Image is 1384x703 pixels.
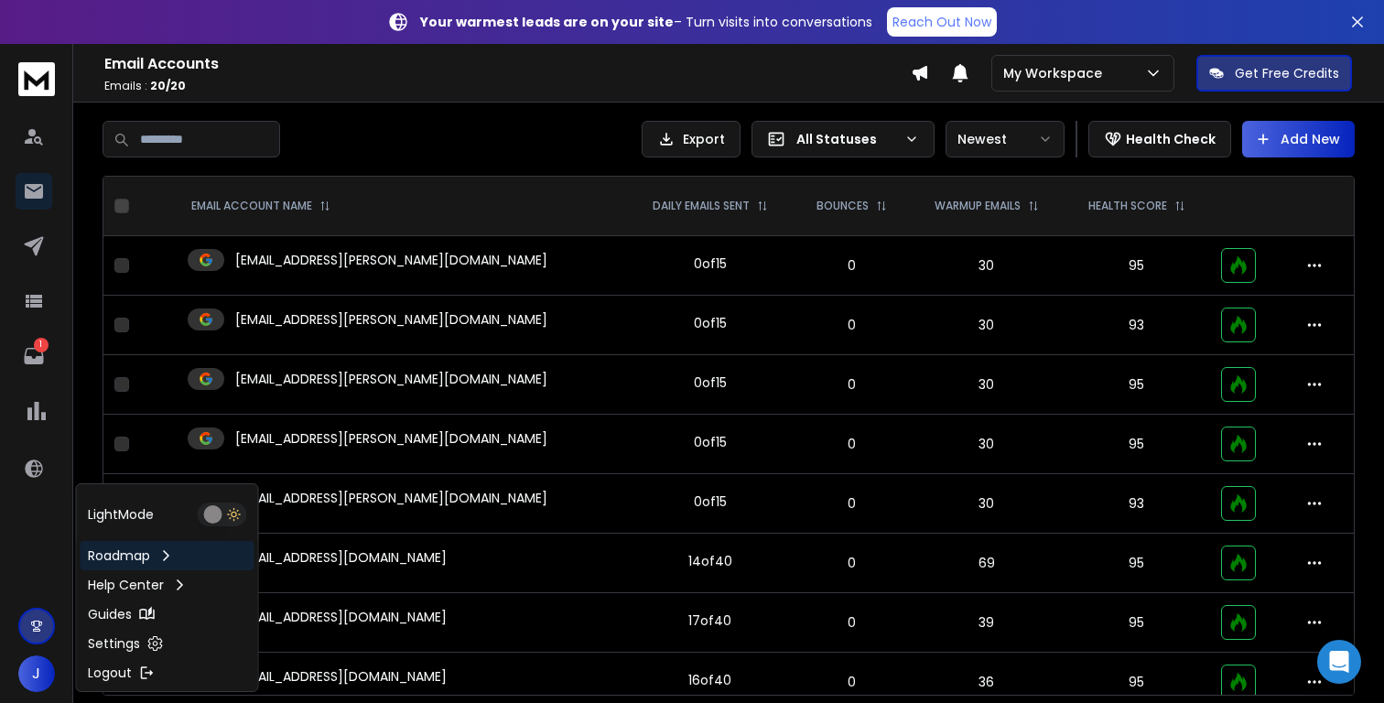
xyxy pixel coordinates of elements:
[887,7,997,37] a: Reach Out Now
[18,655,55,692] button: J
[694,433,727,451] div: 0 of 15
[805,494,898,513] p: 0
[1064,236,1210,296] td: 95
[1088,199,1167,213] p: HEALTH SCORE
[694,314,727,332] div: 0 of 15
[946,121,1065,157] button: Newest
[1088,121,1231,157] button: Health Check
[235,370,547,388] p: [EMAIL_ADDRESS][PERSON_NAME][DOMAIN_NAME]
[235,310,547,329] p: [EMAIL_ADDRESS][PERSON_NAME][DOMAIN_NAME]
[1064,415,1210,474] td: 95
[81,600,254,629] a: Guides
[34,338,49,352] p: 1
[16,338,52,374] a: 1
[104,79,911,93] p: Emails :
[909,296,1064,355] td: 30
[420,13,674,31] strong: Your warmest leads are on your site
[191,199,330,213] div: EMAIL ACCOUNT NAME
[88,576,164,594] p: Help Center
[1064,474,1210,534] td: 93
[642,121,741,157] button: Export
[892,13,991,31] p: Reach Out Now
[235,489,547,507] p: [EMAIL_ADDRESS][PERSON_NAME][DOMAIN_NAME]
[88,605,132,623] p: Guides
[1064,296,1210,355] td: 93
[1126,130,1216,148] p: Health Check
[694,492,727,511] div: 0 of 15
[1235,64,1339,82] p: Get Free Credits
[805,673,898,691] p: 0
[805,375,898,394] p: 0
[909,593,1064,653] td: 39
[909,474,1064,534] td: 30
[1317,640,1361,684] div: Open Intercom Messenger
[653,199,750,213] p: DAILY EMAILS SENT
[935,199,1021,213] p: WARMUP EMAILS
[909,355,1064,415] td: 30
[796,130,897,148] p: All Statuses
[694,373,727,392] div: 0 of 15
[1196,55,1352,92] button: Get Free Credits
[909,415,1064,474] td: 30
[420,13,872,31] p: – Turn visits into conversations
[1064,534,1210,593] td: 95
[88,634,140,653] p: Settings
[81,629,254,658] a: Settings
[909,236,1064,296] td: 30
[150,78,186,93] span: 20 / 20
[235,667,447,686] p: [EMAIL_ADDRESS][DOMAIN_NAME]
[1064,593,1210,653] td: 95
[81,541,254,570] a: Roadmap
[688,552,732,570] div: 14 of 40
[88,546,150,565] p: Roadmap
[694,254,727,273] div: 0 of 15
[104,53,911,75] h1: Email Accounts
[235,548,447,567] p: [EMAIL_ADDRESS][DOMAIN_NAME]
[805,613,898,632] p: 0
[688,671,731,689] div: 16 of 40
[235,608,447,626] p: [EMAIL_ADDRESS][DOMAIN_NAME]
[688,611,731,630] div: 17 of 40
[88,664,132,682] p: Logout
[81,570,254,600] a: Help Center
[88,505,154,524] p: Light Mode
[805,554,898,572] p: 0
[805,316,898,334] p: 0
[816,199,869,213] p: BOUNCES
[805,435,898,453] p: 0
[235,251,547,269] p: [EMAIL_ADDRESS][PERSON_NAME][DOMAIN_NAME]
[909,534,1064,593] td: 69
[805,256,898,275] p: 0
[1242,121,1355,157] button: Add New
[235,429,547,448] p: [EMAIL_ADDRESS][PERSON_NAME][DOMAIN_NAME]
[18,62,55,96] img: logo
[1003,64,1109,82] p: My Workspace
[1064,355,1210,415] td: 95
